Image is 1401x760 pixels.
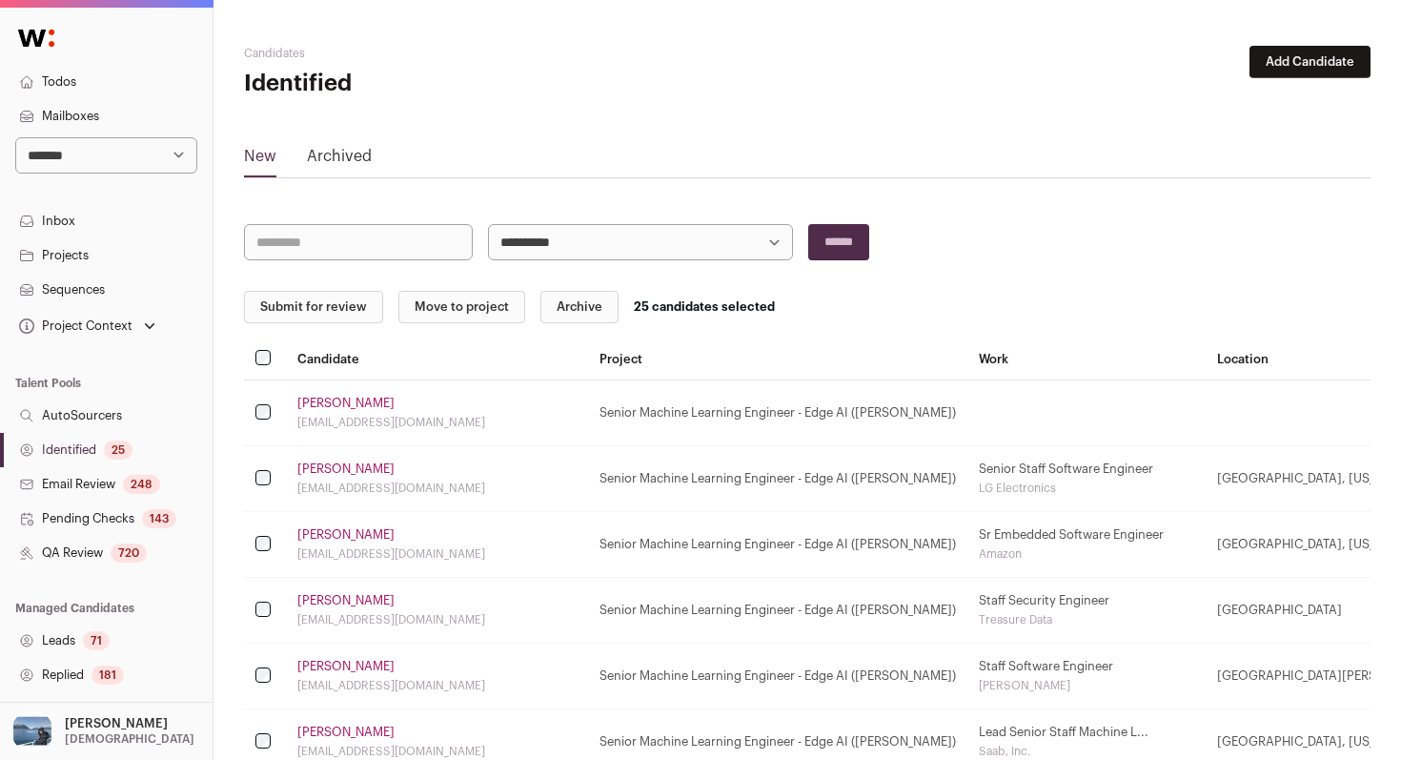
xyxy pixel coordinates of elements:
[244,46,619,61] h2: Candidates
[297,678,577,693] div: [EMAIL_ADDRESS][DOMAIN_NAME]
[588,446,967,512] td: Senior Machine Learning Engineer - Edge AI ([PERSON_NAME])
[588,339,967,380] th: Project
[91,666,124,685] div: 181
[142,509,176,528] div: 143
[286,339,588,380] th: Candidate
[979,678,1194,693] div: [PERSON_NAME]
[297,546,577,562] div: [EMAIL_ADDRESS][DOMAIN_NAME]
[979,612,1194,627] div: Treasure Data
[979,481,1194,496] div: LG Electronics
[1249,46,1371,78] button: Add Candidate
[297,396,395,411] a: [PERSON_NAME]
[111,544,147,563] div: 720
[65,731,194,747] p: [DEMOGRAPHIC_DATA]
[244,145,276,175] a: New
[540,291,619,323] button: Archive
[65,716,168,731] p: [PERSON_NAME]
[244,69,619,99] h1: Identified
[588,512,967,578] td: Senior Machine Learning Engineer - Edge AI ([PERSON_NAME])
[15,313,159,339] button: Open dropdown
[297,462,395,477] a: [PERSON_NAME]
[15,318,132,334] div: Project Context
[967,512,1206,578] td: Sr Embedded Software Engineer
[967,644,1206,709] td: Staff Software Engineer
[398,291,525,323] button: Move to project
[297,659,395,674] a: [PERSON_NAME]
[123,475,160,494] div: 248
[979,546,1194,562] div: Amazon
[297,593,395,608] a: [PERSON_NAME]
[297,725,395,740] a: [PERSON_NAME]
[979,744,1194,759] div: Saab, Inc.
[967,339,1206,380] th: Work
[8,19,65,57] img: Wellfound
[967,578,1206,644] td: Staff Security Engineer
[297,527,395,543] a: [PERSON_NAME]
[83,631,110,650] div: 71
[634,299,775,315] div: 25 candidates selected
[967,446,1206,512] td: Senior Staff Software Engineer
[588,578,967,644] td: Senior Machine Learning Engineer - Edge AI ([PERSON_NAME])
[8,710,198,752] button: Open dropdown
[297,481,577,496] div: [EMAIL_ADDRESS][DOMAIN_NAME]
[588,380,967,446] td: Senior Machine Learning Engineer - Edge AI ([PERSON_NAME])
[297,744,577,759] div: [EMAIL_ADDRESS][DOMAIN_NAME]
[297,612,577,627] div: [EMAIL_ADDRESS][DOMAIN_NAME]
[588,644,967,709] td: Senior Machine Learning Engineer - Edge AI ([PERSON_NAME])
[307,145,372,175] a: Archived
[11,710,53,752] img: 17109629-medium_jpg
[297,415,577,430] div: [EMAIL_ADDRESS][DOMAIN_NAME]
[244,291,383,323] button: Submit for review
[104,441,132,460] div: 25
